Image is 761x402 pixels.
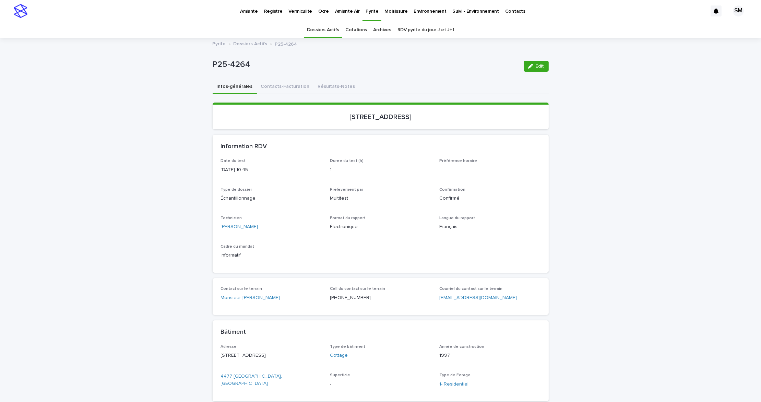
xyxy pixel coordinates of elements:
[221,159,246,163] span: Date du test
[213,80,257,94] button: Infos-générales
[439,195,540,202] p: Confirmé
[221,352,322,359] p: [STREET_ADDRESS]
[221,345,237,349] span: Adresse
[221,287,262,291] span: Contact sur le terrain
[330,381,431,388] p: -
[330,159,364,163] span: Duree du test (h)
[221,216,242,220] span: Technicien
[221,166,322,174] p: [DATE] 10:45
[221,223,258,230] a: [PERSON_NAME]
[221,113,540,121] p: [STREET_ADDRESS]
[275,40,297,47] p: P25-4264
[307,22,339,38] a: Dossiers Actifs
[221,373,322,387] a: 4477 [GEOGRAPHIC_DATA], [GEOGRAPHIC_DATA]
[221,329,246,336] h2: Bâtiment
[439,345,484,349] span: Année de construction
[536,64,544,69] span: Edit
[439,216,475,220] span: Langue du rapport
[221,245,254,249] span: Cadre du mandat
[330,345,365,349] span: Type de bâtiment
[439,373,471,377] span: Type de Forage
[221,294,280,301] a: Monsieur [PERSON_NAME]
[221,195,322,202] p: Échantillonnage
[330,188,363,192] span: Prélèvement par
[330,216,366,220] span: Format du rapport
[733,5,744,16] div: SM
[439,166,540,174] p: -
[330,373,350,377] span: Superficie
[257,80,314,94] button: Contacts-Facturation
[330,352,348,359] a: Cottage
[373,22,391,38] a: Archives
[14,4,27,18] img: stacker-logo-s-only.png
[330,166,431,174] p: 1
[524,61,549,72] button: Edit
[439,352,540,359] p: 1997
[439,159,477,163] span: Préférence horaire
[314,80,359,94] button: Résultats-Notes
[439,381,468,388] a: 1- Residentiel
[330,294,431,301] p: [PHONE_NUMBER]
[439,188,465,192] span: Confirmation
[330,195,431,202] p: Multitest
[330,223,431,230] p: Électronique
[345,22,367,38] a: Cotations
[330,287,385,291] span: Cell du contact sur le terrain
[221,188,252,192] span: Type de dossier
[213,39,226,47] a: Pyrite
[213,60,518,70] p: P25-4264
[439,287,502,291] span: Courriel du contact sur le terrain
[221,143,267,151] h2: Information RDV
[221,252,322,259] p: Informatif
[439,295,517,300] a: [EMAIL_ADDRESS][DOMAIN_NAME]
[234,39,267,47] a: Dossiers Actifs
[397,22,454,38] a: RDV pyrite du jour J et J+1
[439,223,540,230] p: Français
